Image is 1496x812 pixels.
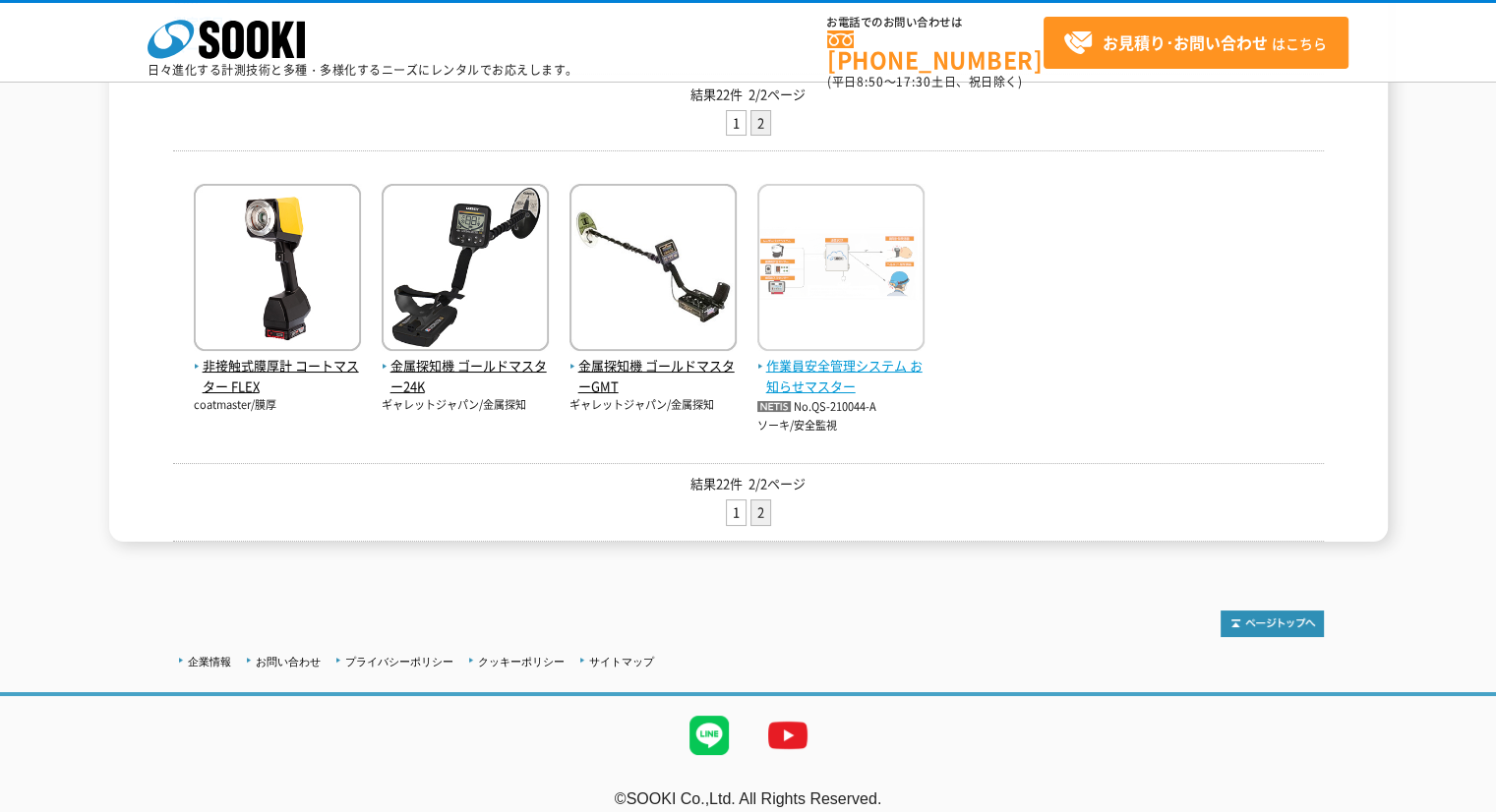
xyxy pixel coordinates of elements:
[827,17,1044,29] span: お電話でのお問い合わせは
[827,30,1044,71] a: [PHONE_NUMBER]
[750,499,771,526] li: 2
[857,73,884,90] span: 8:50
[188,656,231,667] a: 企業情報
[757,397,925,418] p: No.QS-210044-A
[757,418,925,435] p: ソーキ/安全監視
[589,656,654,667] a: サイトマップ
[670,696,748,775] img: LINE
[757,356,925,397] span: 作業員安全管理システム お知らせマスター
[478,656,565,667] a: クッキーポリシー
[1044,17,1348,69] a: お見積り･お問い合わせはこちら
[727,111,746,136] a: 1
[194,356,361,397] span: 非接触式膜厚計 コートマスター FLEX
[569,356,737,397] span: 金属探知機 ゴールドマスターGMT
[757,184,925,356] img: お知らせマスター
[1103,30,1268,54] strong: お見積り･お問い合わせ
[1221,610,1324,637] img: トップページへ
[757,336,925,397] a: 作業員安全管理システム お知らせマスター
[382,336,549,397] a: 金属探知機 ゴールドマスター24K
[896,73,931,90] span: 17:30
[748,696,827,775] img: YouTube
[173,85,1324,105] p: 結果22件 2/2ページ
[345,656,453,667] a: プライバシーポリシー
[194,397,361,414] p: coatmaster/膜厚
[194,184,361,356] img: FLEX
[256,656,321,667] a: お問い合わせ
[569,336,737,397] a: 金属探知機 ゴールドマスターGMT
[569,397,737,414] p: ギャレットジャパン/金属探知
[173,474,1324,494] p: 結果22件 2/2ページ
[727,500,746,525] a: 1
[1063,29,1327,58] span: はこちら
[569,184,737,356] img: ゴールドマスターGMT
[382,356,549,397] span: 金属探知機 ゴールドマスター24K
[750,110,771,137] li: 2
[382,397,549,414] p: ギャレットジャパン/金属探知
[148,64,578,76] p: 日々進化する計測技術と多種・多様化するニーズにレンタルでお応えします。
[194,336,361,397] a: 非接触式膜厚計 コートマスター FLEX
[382,184,549,356] img: ゴールドマスター24K
[827,73,1022,90] span: (平日 ～ 土日、祝日除く)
